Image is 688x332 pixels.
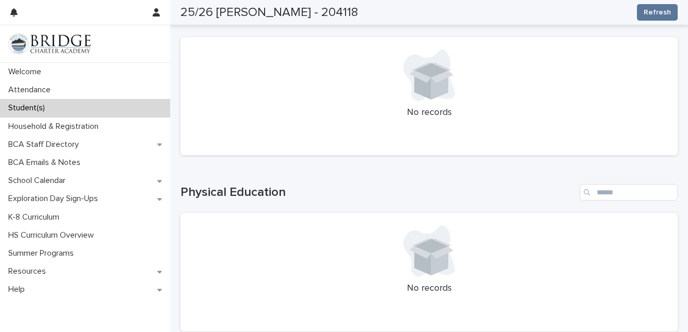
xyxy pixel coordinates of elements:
[4,267,54,276] p: Resources
[4,212,68,222] p: K-8 Curriculum
[4,122,107,131] p: Household & Registration
[181,185,576,200] h1: Physical Education
[4,285,33,294] p: Help
[4,248,82,258] p: Summer Programs
[4,140,87,150] p: BCA Staff Directory
[4,158,89,168] p: BCA Emails & Notes
[4,103,53,113] p: Student(s)
[637,4,678,21] button: Refresh
[4,194,106,204] p: Exploration Day Sign-Ups
[644,7,671,18] span: Refresh
[580,184,678,201] input: Search
[193,107,665,119] p: No records
[193,283,665,294] p: No records
[4,67,50,77] p: Welcome
[8,34,91,54] img: V1C1m3IdTEidaUdm9Hs0
[4,176,74,186] p: School Calendar
[181,5,358,20] h2: 25/26 [PERSON_NAME] - 204118
[4,230,102,240] p: HS Curriculum Overview
[4,85,59,95] p: Attendance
